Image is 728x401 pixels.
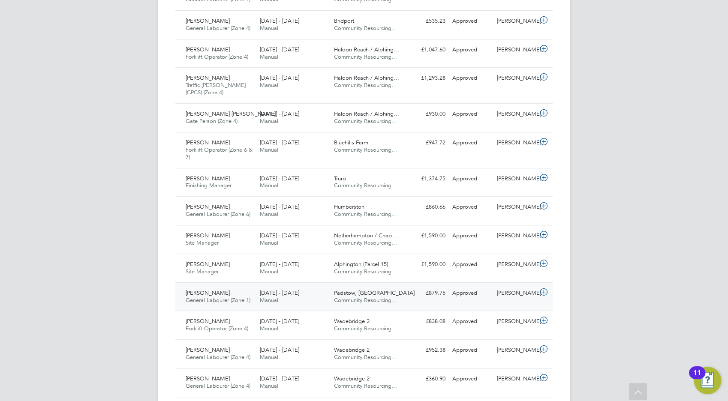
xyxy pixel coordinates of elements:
[260,382,278,389] span: Manual
[449,14,493,28] div: Approved
[260,110,299,117] span: [DATE] - [DATE]
[334,289,415,296] span: Padstow, [GEOGRAPHIC_DATA]
[186,117,238,125] span: Gate Person (Zone 4)
[334,46,399,53] span: Haldon Reach / Alphing…
[493,372,538,386] div: [PERSON_NAME]
[449,314,493,329] div: Approved
[334,353,397,361] span: Community Resourcing…
[186,289,230,296] span: [PERSON_NAME]
[449,71,493,85] div: Approved
[186,325,248,332] span: Forklift Operator (Zone 4)
[260,317,299,325] span: [DATE] - [DATE]
[186,353,250,361] span: General Labourer (Zone 4)
[493,257,538,272] div: [PERSON_NAME]
[186,53,248,60] span: Forklift Operator (Zone 4)
[260,296,278,304] span: Manual
[334,382,397,389] span: Community Resourcing…
[334,74,399,81] span: Haldon Reach / Alphing…
[404,229,449,243] div: £1,590.00
[493,172,538,186] div: [PERSON_NAME]
[186,210,250,218] span: General Labourer (Zone 6)
[493,14,538,28] div: [PERSON_NAME]
[260,375,299,382] span: [DATE] - [DATE]
[260,353,278,361] span: Manual
[493,71,538,85] div: [PERSON_NAME]
[186,346,230,353] span: [PERSON_NAME]
[334,139,368,146] span: Bluehills Farm
[186,24,250,32] span: General Labourer (Zone 4)
[260,74,299,81] span: [DATE] - [DATE]
[334,17,354,24] span: Bridport
[493,107,538,121] div: [PERSON_NAME]
[260,46,299,53] span: [DATE] - [DATE]
[404,314,449,329] div: £838.08
[334,81,397,89] span: Community Resourcing…
[449,257,493,272] div: Approved
[404,286,449,300] div: £879.75
[493,314,538,329] div: [PERSON_NAME]
[186,175,230,182] span: [PERSON_NAME]
[404,372,449,386] div: £360.90
[449,229,493,243] div: Approved
[186,182,232,189] span: Finishing Manager
[334,296,397,304] span: Community Resourcing…
[186,17,230,24] span: [PERSON_NAME]
[186,375,230,382] span: [PERSON_NAME]
[694,367,721,394] button: Open Resource Center, 11 new notifications
[260,232,299,239] span: [DATE] - [DATE]
[449,107,493,121] div: Approved
[186,268,219,275] span: Site Manager
[404,257,449,272] div: £1,590.00
[449,43,493,57] div: Approved
[493,286,538,300] div: [PERSON_NAME]
[334,146,397,153] span: Community Resourcing…
[186,146,253,161] span: Forklift Operator (Zone 6 & 7)
[260,260,299,268] span: [DATE] - [DATE]
[186,382,250,389] span: General Labourer (Zone 4)
[260,289,299,296] span: [DATE] - [DATE]
[449,200,493,214] div: Approved
[186,296,250,304] span: General Labourer (Zone 1)
[334,117,397,125] span: Community Resourcing…
[186,317,230,325] span: [PERSON_NAME]
[186,110,276,117] span: [PERSON_NAME] [PERSON_NAME]
[334,317,370,325] span: Wadebridge 2
[334,260,388,268] span: Alphington (Parcel 15)
[493,343,538,357] div: [PERSON_NAME]
[449,286,493,300] div: Approved
[260,17,299,24] span: [DATE] - [DATE]
[334,268,397,275] span: Community Resourcing…
[260,139,299,146] span: [DATE] - [DATE]
[260,24,278,32] span: Manual
[449,372,493,386] div: Approved
[260,175,299,182] span: [DATE] - [DATE]
[260,325,278,332] span: Manual
[493,43,538,57] div: [PERSON_NAME]
[260,53,278,60] span: Manual
[449,136,493,150] div: Approved
[404,14,449,28] div: £535.23
[334,53,397,60] span: Community Resourcing…
[260,81,278,89] span: Manual
[260,239,278,246] span: Manual
[334,232,397,239] span: Netherhampton / Chap…
[404,343,449,357] div: £952.38
[334,175,346,182] span: Truro
[404,136,449,150] div: £947.72
[334,210,397,218] span: Community Resourcing…
[260,203,299,210] span: [DATE] - [DATE]
[334,24,397,32] span: Community Resourcing…
[493,136,538,150] div: [PERSON_NAME]
[186,139,230,146] span: [PERSON_NAME]
[404,71,449,85] div: £1,293.28
[693,373,701,384] div: 11
[334,110,399,117] span: Haldon Reach / Alphing…
[260,210,278,218] span: Manual
[186,260,230,268] span: [PERSON_NAME]
[186,203,230,210] span: [PERSON_NAME]
[334,203,364,210] span: Humberston
[260,346,299,353] span: [DATE] - [DATE]
[449,172,493,186] div: Approved
[186,239,219,246] span: Site Manager
[334,325,397,332] span: Community Resourcing…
